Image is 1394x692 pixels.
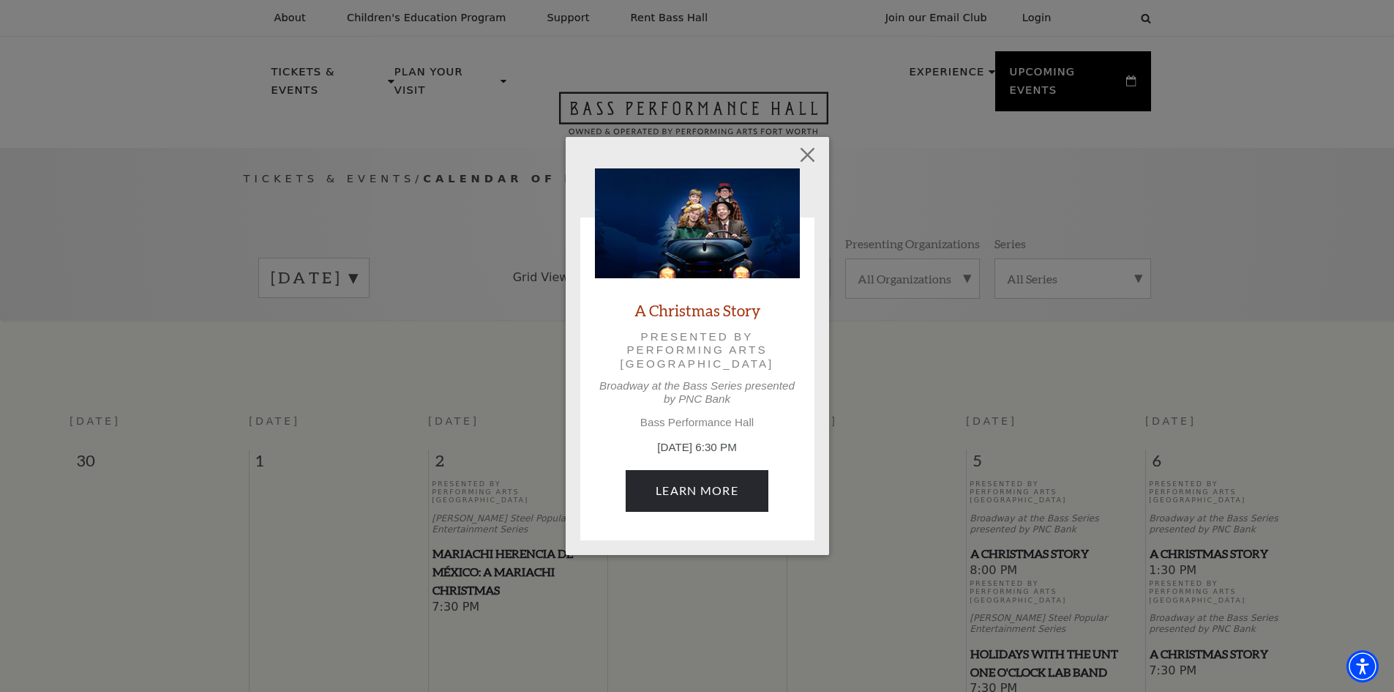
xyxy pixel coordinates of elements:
div: Accessibility Menu [1346,650,1379,682]
img: A Christmas Story [595,168,800,278]
a: A Christmas Story [634,300,760,320]
p: [DATE] 6:30 PM [595,439,800,456]
a: December 7, 6:30 PM Learn More [626,470,768,511]
button: Close [793,141,821,169]
p: Presented by Performing Arts [GEOGRAPHIC_DATA] [615,330,779,371]
p: Bass Performance Hall [595,416,800,429]
p: Broadway at the Bass Series presented by PNC Bank [595,379,800,406]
